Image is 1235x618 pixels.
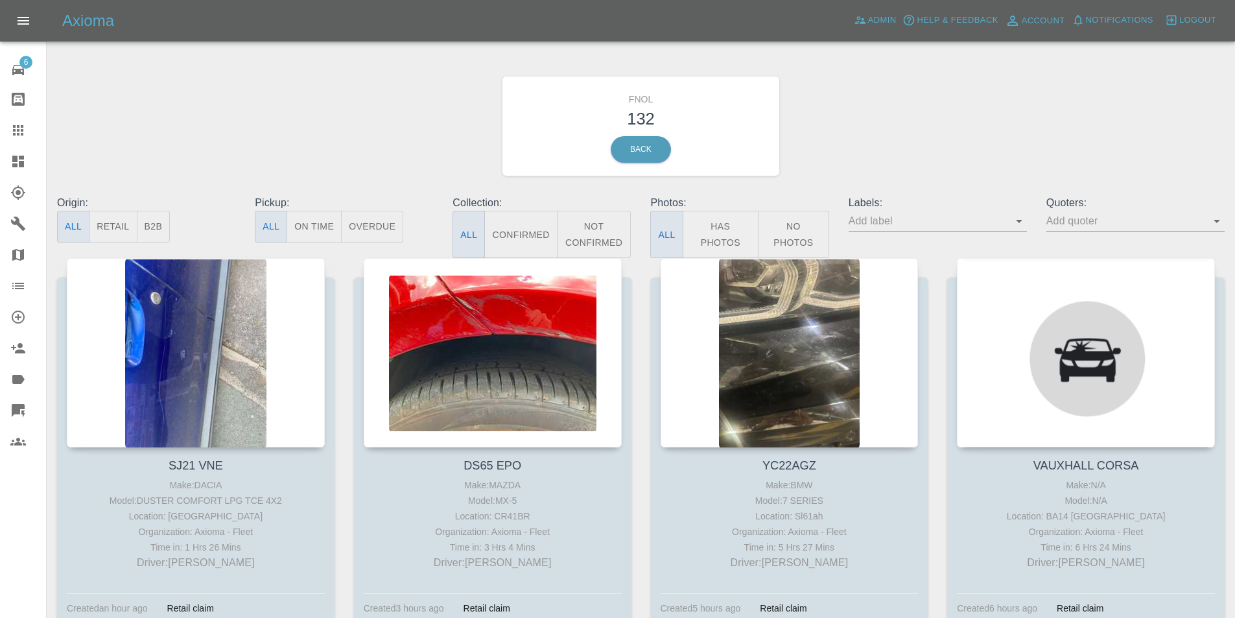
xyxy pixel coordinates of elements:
a: DS65 EPO [464,459,521,472]
input: Add label [849,211,1007,231]
div: Organization: Axioma - Fleet [664,524,915,540]
button: All [57,211,89,243]
a: Account [1002,10,1068,31]
div: Location: CR41BR [367,508,618,524]
h6: FNOL [512,86,770,106]
p: Driver: [PERSON_NAME] [664,555,915,571]
button: Open [1208,212,1226,230]
div: Time in: 3 Hrs 4 Mins [367,540,618,555]
p: Quoters: [1046,195,1225,211]
div: Organization: Axioma - Fleet [367,524,618,540]
div: Location: [GEOGRAPHIC_DATA] [70,508,322,524]
button: Notifications [1068,10,1157,30]
span: Logout [1179,13,1216,28]
div: Model: DUSTER COMFORT LPG TCE 4X2 [70,493,322,508]
span: Notifications [1086,13,1153,28]
button: All [650,211,683,258]
span: Account [1022,14,1065,29]
div: Created 5 hours ago [661,600,741,616]
div: Organization: Axioma - Fleet [70,524,322,540]
div: Make: MAZDA [367,477,618,493]
button: No Photos [758,211,829,258]
button: All [255,211,287,243]
p: Driver: [PERSON_NAME] [70,555,322,571]
button: Open drawer [8,5,39,36]
p: Pickup: [255,195,433,211]
button: Retail [89,211,137,243]
button: Open [1010,212,1028,230]
div: Location: BA14 [GEOGRAPHIC_DATA] [960,508,1212,524]
div: Make: BMW [664,477,915,493]
div: Created an hour ago [67,600,148,616]
a: SJ21 VNE [169,459,223,472]
div: Location: Sl61ah [664,508,915,524]
h3: 132 [512,106,770,131]
p: Origin: [57,195,235,211]
p: Driver: [PERSON_NAME] [960,555,1212,571]
span: 6 [19,56,32,69]
div: Model: 7 SERIES [664,493,915,508]
p: Driver: [PERSON_NAME] [367,555,618,571]
span: Help & Feedback [917,13,998,28]
div: Time in: 5 Hrs 27 Mins [664,540,915,555]
p: Photos: [650,195,829,211]
div: Created 3 hours ago [364,600,444,616]
button: Not Confirmed [557,211,631,258]
h5: Axioma [62,10,114,31]
p: Collection: [453,195,631,211]
div: Make: DACIA [70,477,322,493]
div: Model: N/A [960,493,1212,508]
button: Logout [1162,10,1219,30]
div: Time in: 6 Hrs 24 Mins [960,540,1212,555]
a: Admin [851,10,900,30]
button: Help & Feedback [899,10,1001,30]
button: Has Photos [683,211,759,258]
button: On Time [287,211,342,243]
a: YC22AGZ [762,459,816,472]
a: Back [611,136,671,163]
div: Retail claim [158,600,224,616]
a: VAUXHALL CORSA [1033,459,1139,472]
span: Admin [868,13,897,28]
p: Labels: [849,195,1027,211]
div: Retail claim [1047,600,1113,616]
div: Model: MX-5 [367,493,618,508]
div: Time in: 1 Hrs 26 Mins [70,540,322,555]
button: All [453,211,485,258]
div: Retail claim [454,600,520,616]
div: Created 6 hours ago [957,600,1037,616]
div: Make: N/A [960,477,1212,493]
input: Add quoter [1046,211,1205,231]
div: Retail claim [750,600,816,616]
button: Confirmed [484,211,557,258]
button: Overdue [341,211,403,243]
div: Organization: Axioma - Fleet [960,524,1212,540]
button: B2B [137,211,171,243]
